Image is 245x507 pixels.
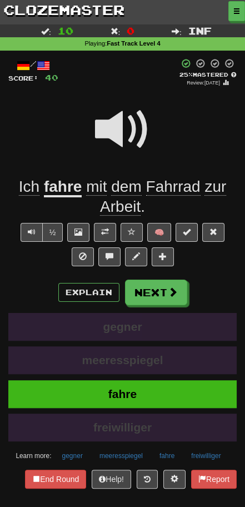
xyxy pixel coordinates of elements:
[179,71,237,79] div: Mastered
[94,223,116,242] button: Toggle translation (alt+t)
[127,25,134,36] span: 0
[108,387,137,400] span: fahre
[82,178,226,216] span: .
[45,73,58,82] span: 40
[188,25,212,36] span: Inf
[111,178,141,196] span: dem
[179,72,193,78] span: 25 %
[18,223,63,247] div: Text-to-speech controls
[92,470,131,489] button: Help!
[121,223,143,242] button: Favorite sentence (alt+f)
[185,448,227,464] button: freiwilliger
[146,178,201,196] span: Fahrrad
[152,247,174,266] button: Add to collection (alt+a)
[72,247,94,266] button: Ignore sentence (alt+i)
[100,198,141,216] span: Arbeit
[125,247,147,266] button: Edit sentence (alt+d)
[58,283,119,302] button: Explain
[172,27,182,35] span: :
[98,247,121,266] button: Discuss sentence (alt+u)
[82,354,163,366] span: meeresspiegel
[176,223,198,242] button: Set this sentence to 100% Mastered (alt+m)
[204,178,226,196] span: zur
[147,223,171,242] button: 🧠
[137,470,158,489] button: Round history (alt+y)
[56,448,89,464] button: gegner
[8,58,58,72] div: /
[93,421,152,434] span: freiwilliger
[191,470,237,489] button: Report
[125,280,187,305] button: Next
[16,452,51,460] small: Learn more:
[202,223,224,242] button: Reset to 0% Mastered (alt+r)
[111,27,121,35] span: :
[107,40,160,47] strong: Fast Track Level 4
[42,223,63,242] button: ½
[21,223,43,242] button: Play sentence audio (ctl+space)
[58,25,73,36] span: 10
[8,74,38,82] span: Score:
[19,178,39,196] span: Ich
[103,320,142,333] span: gegner
[44,178,82,197] u: fahre
[93,448,149,464] button: meeresspiegel
[153,448,181,464] button: fahre
[187,80,220,86] small: Review: [DATE]
[41,27,51,35] span: :
[67,223,89,242] button: Show image (alt+x)
[25,470,86,489] button: End Round
[86,178,107,196] span: mit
